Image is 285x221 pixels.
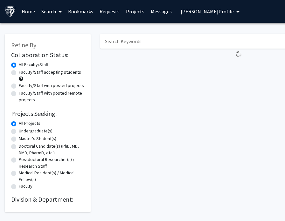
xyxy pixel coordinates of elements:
a: Bookmarks [65,0,96,23]
label: Faculty/Staff with posted projects [19,82,84,89]
label: Postdoctoral Researcher(s) / Research Staff [19,156,84,170]
h2: Collaboration Status: [11,51,84,59]
h2: Projects Seeking: [11,110,84,117]
label: All Projects [19,120,40,127]
span: Refine By [11,41,36,49]
a: Search [38,0,65,23]
a: Projects [123,0,148,23]
label: Doctoral Candidate(s) (PhD, MD, DMD, PharmD, etc.) [19,143,84,156]
a: Home [18,0,38,23]
a: Requests [96,0,123,23]
span: [PERSON_NAME] Profile [181,8,234,15]
img: Johns Hopkins University Logo [5,6,16,17]
label: Faculty/Staff with posted remote projects [19,90,84,103]
h2: Division & Department: [11,196,84,203]
label: Faculty [19,183,32,190]
label: Medical Resident(s) / Medical Fellow(s) [19,170,84,183]
label: Undergraduate(s) [19,128,52,134]
label: Master's Student(s) [19,135,56,142]
label: Faculty/Staff accepting students [19,69,81,76]
img: Loading [233,49,244,60]
label: All Faculty/Staff [19,61,48,68]
a: Messages [148,0,175,23]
